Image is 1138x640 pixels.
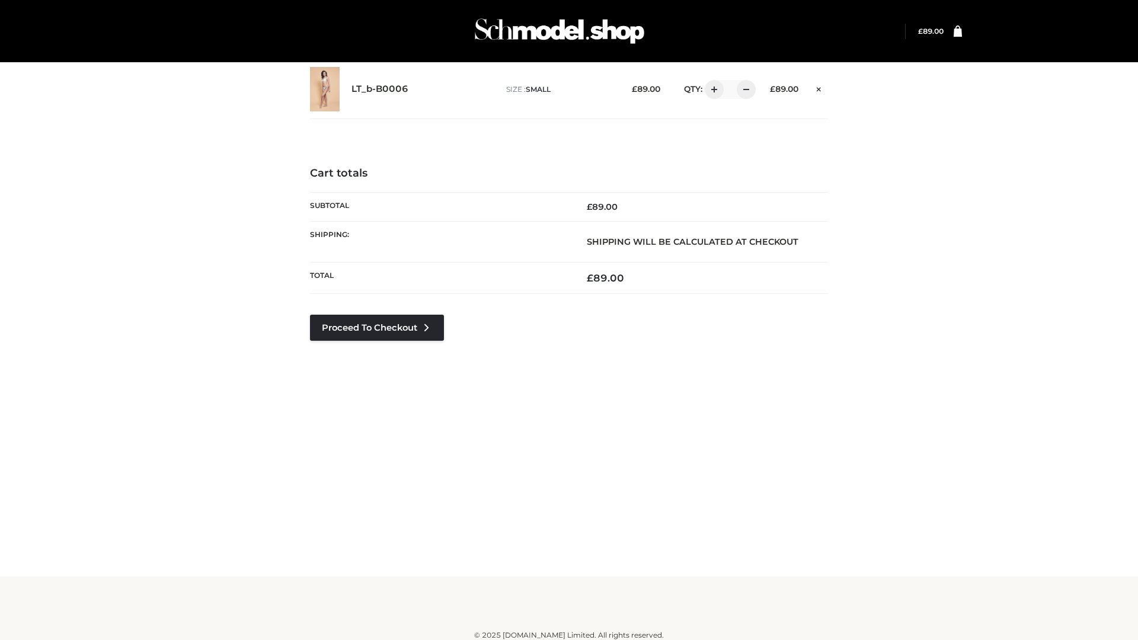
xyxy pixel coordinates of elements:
[918,27,923,36] span: £
[587,272,624,284] bdi: 89.00
[310,67,340,111] img: LT_b-B0006 - SMALL
[310,263,569,294] th: Total
[810,80,828,95] a: Remove this item
[587,201,618,212] bdi: 89.00
[770,84,798,94] bdi: 89.00
[351,84,408,95] a: LT_b-B0006
[526,85,551,94] span: SMALL
[587,272,593,284] span: £
[770,84,775,94] span: £
[310,221,569,262] th: Shipping:
[918,27,944,36] a: £89.00
[506,84,613,95] p: size :
[587,201,592,212] span: £
[632,84,660,94] bdi: 89.00
[471,8,648,55] img: Schmodel Admin 964
[918,27,944,36] bdi: 89.00
[672,80,752,99] div: QTY:
[632,84,637,94] span: £
[310,315,444,341] a: Proceed to Checkout
[310,192,569,221] th: Subtotal
[587,236,798,247] strong: Shipping will be calculated at checkout
[310,167,828,180] h4: Cart totals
